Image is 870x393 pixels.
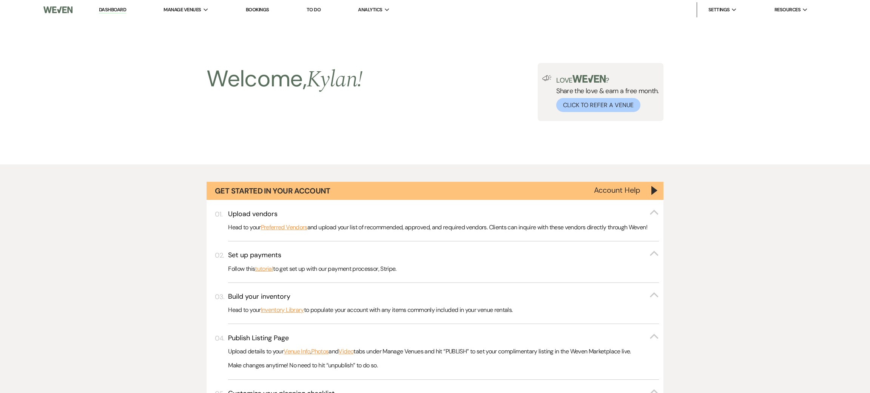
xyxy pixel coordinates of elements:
[261,223,307,232] a: Preferred Vendors
[164,6,201,14] span: Manage Venues
[228,250,659,260] button: Set up payments
[228,250,281,260] h3: Set up payments
[228,209,659,219] button: Upload vendors
[307,6,321,13] a: To Do
[228,347,659,356] p: Upload details to your , and tabs under Manage Venues and hit “PUBLISH” to set your complimentary...
[556,75,659,84] p: Love ?
[542,75,552,81] img: loud-speaker-illustration.svg
[774,6,801,14] span: Resources
[99,6,126,14] a: Dashboard
[255,264,273,274] a: tutorial
[228,292,659,301] button: Build your inventory
[311,347,329,356] a: Photos
[307,62,362,97] span: Kylan !
[228,209,278,219] h3: Upload vendors
[43,2,72,18] img: Weven Logo
[572,75,606,83] img: weven-logo-green.svg
[358,6,382,14] span: Analytics
[228,361,659,370] p: Make changes anytime! No need to hit “unpublish” to do so.
[246,6,269,13] a: Bookings
[338,347,353,356] a: Video
[708,6,730,14] span: Settings
[207,63,362,95] h2: Welcome,
[228,264,659,274] p: Follow this to get set up with our payment processor, Stripe.
[228,305,659,315] p: Head to your to populate your account with any items commonly included in your venue rentals.
[284,347,310,356] a: Venue Info
[228,333,659,343] button: Publish Listing Page
[228,223,659,232] p: Head to your and upload your list of recommended, approved, and required vendors. Clients can inq...
[215,186,330,196] h1: Get Started in Your Account
[594,186,640,194] button: Account Help
[556,98,640,112] button: Click to Refer a Venue
[228,333,289,343] h3: Publish Listing Page
[552,75,659,112] div: Share the love & earn a free month.
[228,292,290,301] h3: Build your inventory
[261,305,304,315] a: Inventory Library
